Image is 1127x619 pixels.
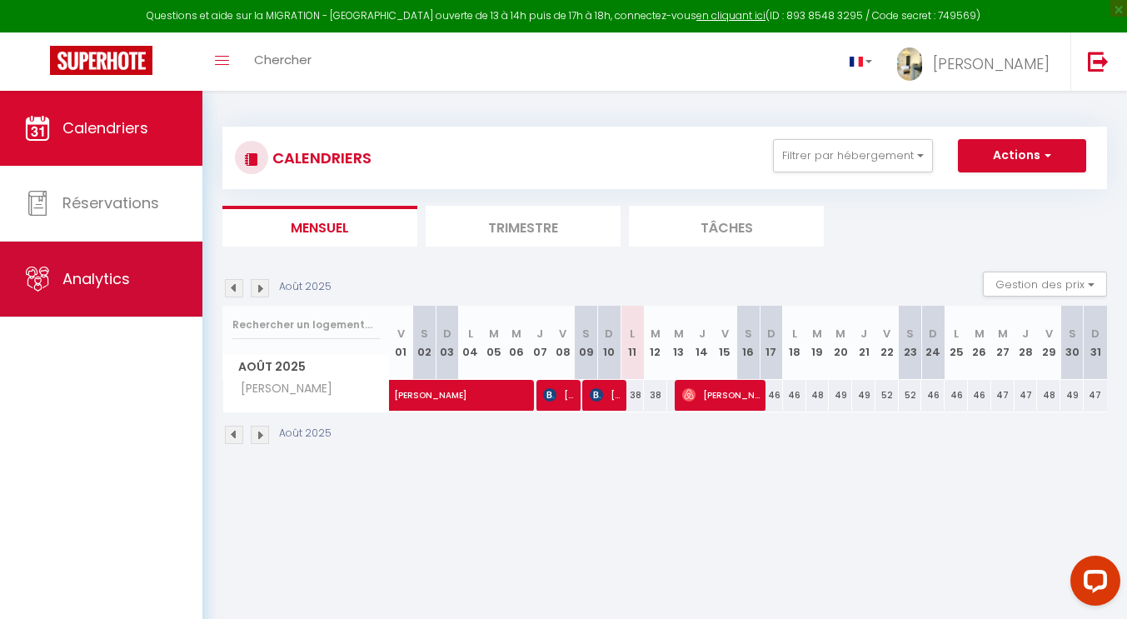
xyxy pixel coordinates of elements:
[528,306,551,380] th: 07
[575,306,598,380] th: 09
[998,326,1008,342] abbr: M
[933,53,1050,74] span: [PERSON_NAME]
[62,192,159,213] span: Réservations
[390,380,413,412] a: [PERSON_NAME]
[590,379,621,411] span: [PERSON_NAME]
[436,306,459,380] th: 03
[773,139,933,172] button: Filtrer par hébergement
[279,279,332,295] p: Août 2025
[760,306,783,380] th: 17
[459,306,482,380] th: 04
[468,326,473,342] abbr: L
[829,306,852,380] th: 20
[226,380,337,398] span: [PERSON_NAME]
[390,306,413,380] th: 01
[1037,380,1060,411] div: 48
[543,379,574,411] span: [PERSON_NAME]
[792,326,797,342] abbr: L
[945,306,968,380] th: 25
[551,306,575,380] th: 08
[605,326,613,342] abbr: D
[598,306,621,380] th: 10
[1084,380,1107,411] div: 47
[268,139,372,177] h3: CALENDRIERS
[906,326,914,342] abbr: S
[983,272,1107,297] button: Gestion des prix
[630,326,635,342] abbr: L
[1015,306,1038,380] th: 28
[975,326,985,342] abbr: M
[691,306,714,380] th: 14
[62,268,130,289] span: Analytics
[829,380,852,411] div: 49
[1022,326,1029,342] abbr: J
[875,380,899,411] div: 52
[991,306,1015,380] th: 27
[223,355,389,379] span: Août 2025
[699,326,706,342] abbr: J
[682,379,760,411] span: [PERSON_NAME]
[721,326,729,342] abbr: V
[222,206,417,247] li: Mensuel
[767,326,775,342] abbr: D
[62,117,148,138] span: Calendriers
[806,306,830,380] th: 19
[482,306,506,380] th: 05
[929,326,937,342] abbr: D
[489,326,499,342] abbr: M
[812,326,822,342] abbr: M
[897,47,922,81] img: ...
[806,380,830,411] div: 48
[968,380,991,411] div: 46
[1060,306,1084,380] th: 30
[835,326,845,342] abbr: M
[1060,380,1084,411] div: 49
[760,380,783,411] div: 46
[736,306,760,380] th: 16
[783,380,806,411] div: 46
[511,326,521,342] abbr: M
[582,326,590,342] abbr: S
[1084,306,1107,380] th: 31
[713,306,736,380] th: 15
[674,326,684,342] abbr: M
[875,306,899,380] th: 22
[629,206,824,247] li: Tâches
[883,326,890,342] abbr: V
[644,380,667,411] div: 38
[783,306,806,380] th: 18
[505,306,528,380] th: 06
[852,306,875,380] th: 21
[921,306,945,380] th: 24
[968,306,991,380] th: 26
[1037,306,1060,380] th: 29
[745,326,752,342] abbr: S
[1088,51,1109,72] img: logout
[397,326,405,342] abbr: V
[667,306,691,380] th: 13
[50,46,152,75] img: Super Booking
[954,326,959,342] abbr: L
[852,380,875,411] div: 49
[443,326,451,342] abbr: D
[1045,326,1053,342] abbr: V
[421,326,428,342] abbr: S
[232,310,380,340] input: Rechercher un logement...
[899,306,922,380] th: 23
[394,371,624,402] span: [PERSON_NAME]
[1091,326,1100,342] abbr: D
[885,32,1070,91] a: ... [PERSON_NAME]
[860,326,867,342] abbr: J
[536,326,543,342] abbr: J
[651,326,661,342] abbr: M
[242,32,324,91] a: Chercher
[899,380,922,411] div: 52
[696,8,765,22] a: en cliquant ici
[412,306,436,380] th: 02
[279,426,332,442] p: Août 2025
[1015,380,1038,411] div: 47
[1069,326,1076,342] abbr: S
[644,306,667,380] th: 12
[958,139,1086,172] button: Actions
